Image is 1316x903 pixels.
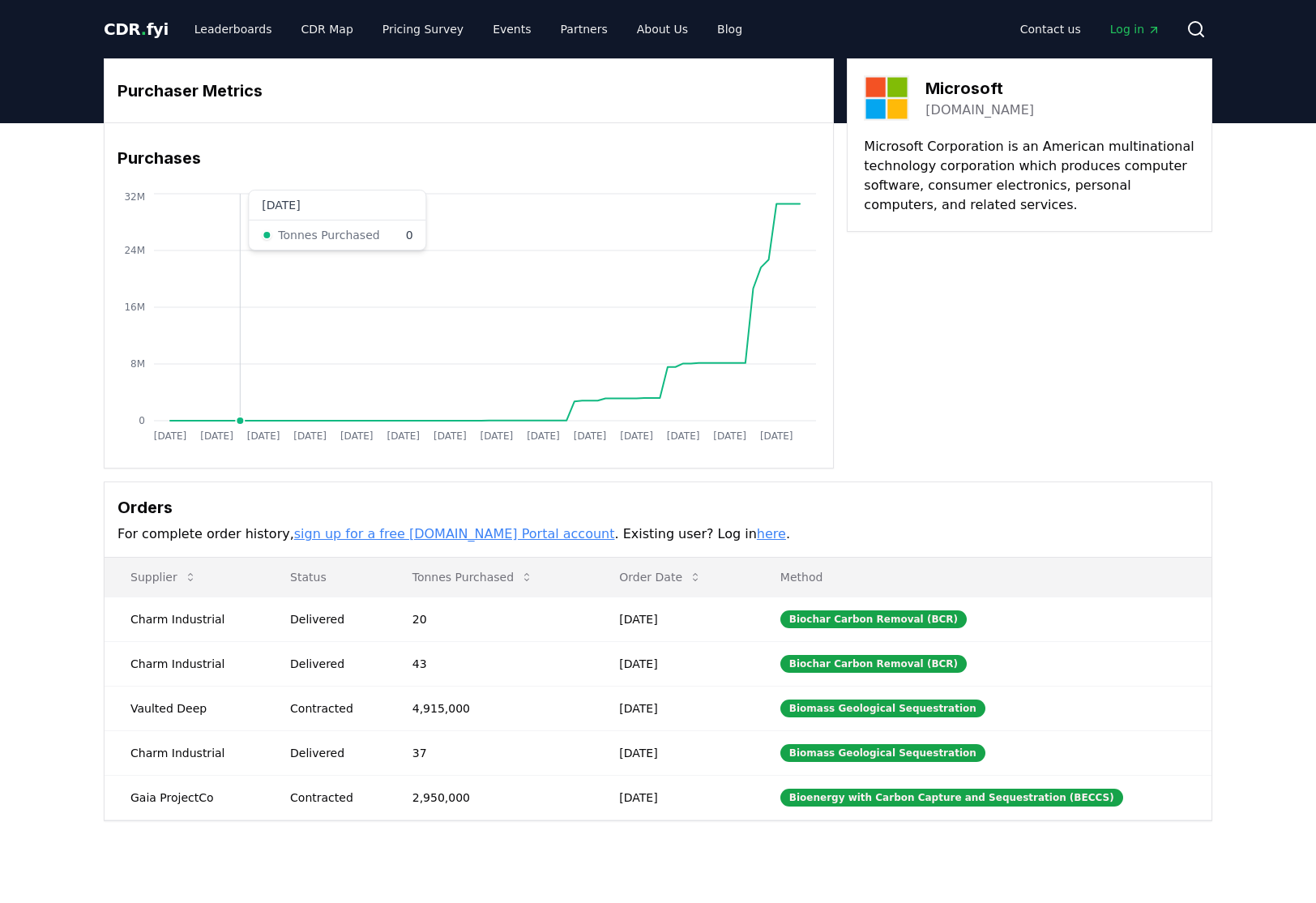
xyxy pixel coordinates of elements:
[713,430,746,442] tspan: [DATE]
[481,430,514,442] tspan: [DATE]
[1007,15,1173,44] nav: Main
[606,561,715,593] button: Order Date
[105,686,264,730] td: Vaulted Deep
[574,430,607,442] tspan: [DATE]
[527,430,560,442] tspan: [DATE]
[104,18,169,41] a: CDR.fyi
[124,191,145,203] tspan: 32M
[117,524,1198,544] p: For complete order history, . Existing user? Log in .
[1097,15,1173,44] a: Log in
[124,245,145,256] tspan: 24M
[387,730,594,775] td: 37
[117,79,820,103] h3: Purchaser Metrics
[105,775,264,820] td: Gaia ProjectCo
[780,789,1123,807] div: Bioenergy with Carbon Capture and Sequestration (BECCS)
[864,75,909,121] img: Microsoft-logo
[182,15,285,44] a: Leaderboards
[593,641,754,686] td: [DATE]
[130,358,145,370] tspan: 8M
[154,430,187,442] tspan: [DATE]
[105,641,264,686] td: Charm Industrial
[1110,21,1160,37] span: Log in
[139,415,145,426] tspan: 0
[141,19,147,39] span: .
[434,430,467,442] tspan: [DATE]
[294,526,615,541] a: sign up for a free [DOMAIN_NAME] Portal account
[387,430,420,442] tspan: [DATE]
[104,19,169,39] span: CDR fyi
[620,430,653,442] tspan: [DATE]
[117,495,1198,520] h3: Orders
[780,655,967,673] div: Biochar Carbon Removal (BCR)
[340,430,374,442] tspan: [DATE]
[704,15,755,44] a: Blog
[387,597,594,641] td: 20
[925,76,1034,101] h3: Microsoft
[290,745,374,761] div: Delivered
[105,730,264,775] td: Charm Industrial
[277,569,374,585] p: Status
[780,700,985,717] div: Biomass Geological Sequestration
[293,430,327,442] tspan: [DATE]
[117,561,210,593] button: Supplier
[925,101,1034,120] a: [DOMAIN_NAME]
[780,744,985,762] div: Biomass Geological Sequestration
[290,700,374,717] div: Contracted
[105,597,264,641] td: Charm Industrial
[387,641,594,686] td: 43
[780,610,967,628] div: Biochar Carbon Removal (BCR)
[290,611,374,627] div: Delivered
[288,15,366,44] a: CDR Map
[182,15,755,44] nav: Main
[767,569,1198,585] p: Method
[593,775,754,820] td: [DATE]
[387,686,594,730] td: 4,915,000
[624,15,701,44] a: About Us
[548,15,621,44] a: Partners
[760,430,793,442] tspan: [DATE]
[864,137,1195,215] p: Microsoft Corporation is an American multinational technology corporation which produces computer...
[667,430,700,442] tspan: [DATE]
[370,15,476,44] a: Pricing Survey
[124,302,145,313] tspan: 16M
[200,430,233,442] tspan: [DATE]
[247,430,280,442] tspan: [DATE]
[593,686,754,730] td: [DATE]
[290,790,374,806] div: Contracted
[593,597,754,641] td: [DATE]
[290,656,374,672] div: Delivered
[480,15,544,44] a: Events
[399,561,546,593] button: Tonnes Purchased
[117,146,820,170] h3: Purchases
[387,775,594,820] td: 2,950,000
[593,730,754,775] td: [DATE]
[1007,15,1094,44] a: Contact us
[757,526,786,541] a: here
